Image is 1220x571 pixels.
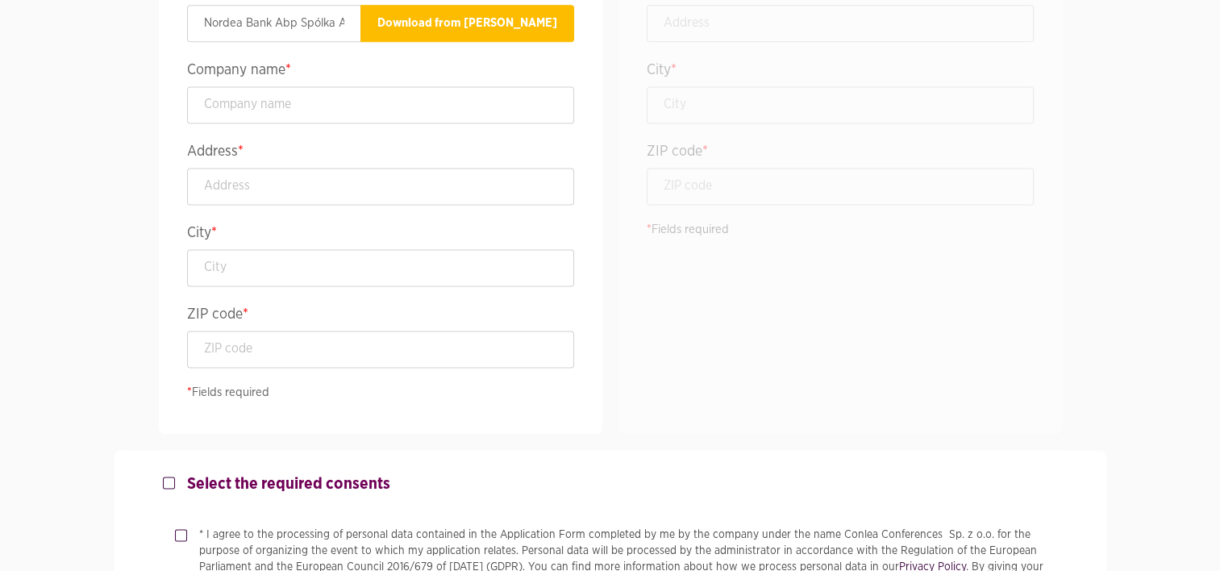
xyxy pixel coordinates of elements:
input: Address [647,5,1034,42]
legend: City [187,221,574,249]
input: Address [187,168,574,205]
input: ZIP code [187,331,574,368]
legend: ZIP code [187,302,574,331]
input: City [647,86,1034,123]
input: ZIP code [647,168,1034,205]
legend: ZIP code [647,140,1034,168]
button: Download from [PERSON_NAME] [360,5,574,42]
input: Company name [187,86,574,123]
input: City [187,249,574,286]
p: Fields required [647,221,1034,240]
p: Fields required [187,384,574,402]
input: VAT ID [187,5,361,42]
legend: Company name [187,58,574,86]
legend: Address [187,140,574,168]
legend: City [647,58,1034,86]
strong: Select the required consents [187,476,390,492]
